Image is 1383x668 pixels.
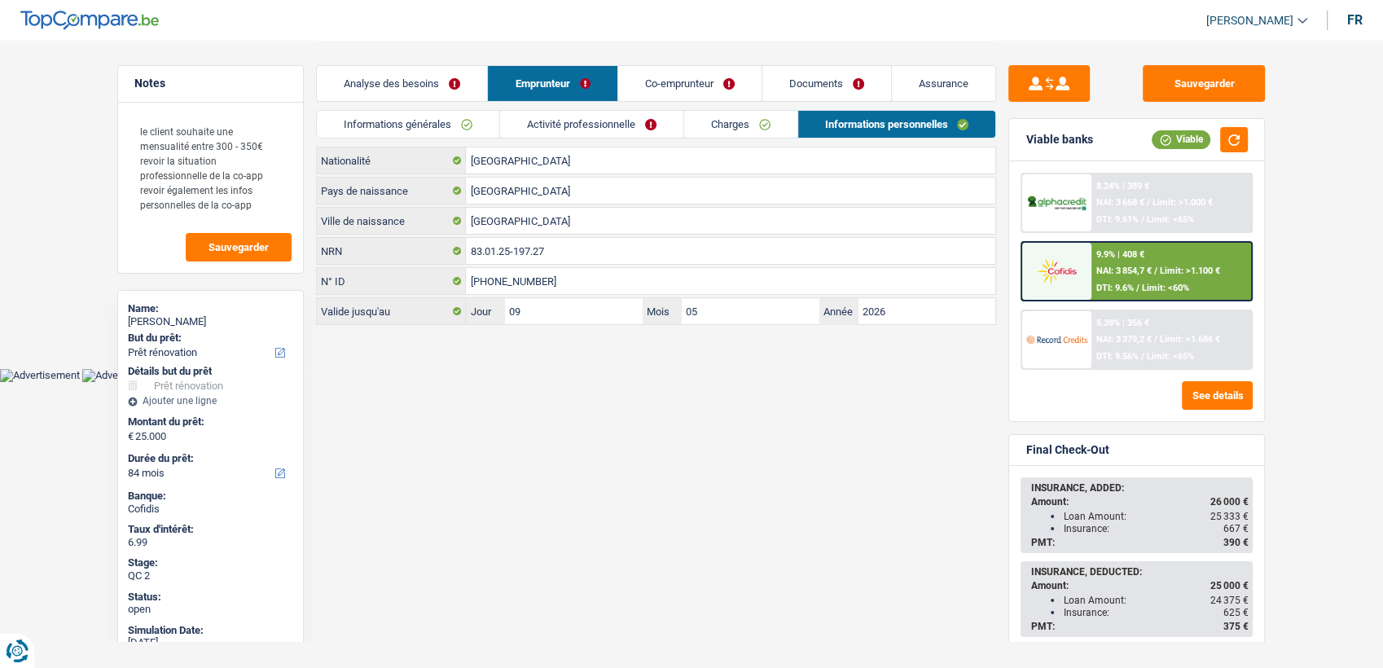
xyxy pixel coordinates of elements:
a: Informations personnelles [798,111,996,138]
span: / [1154,266,1157,276]
span: / [1147,197,1150,208]
span: Limit: <65% [1147,351,1194,362]
div: Final Check-Out [1025,443,1109,457]
input: 12.12.12-123.12 [466,238,995,264]
span: NAI: 3 854,7 € [1096,266,1152,276]
div: 9.9% | 408 € [1096,249,1144,260]
input: JJ [505,298,643,324]
div: Amount: [1030,496,1248,508]
label: Ville de naissance [317,208,466,234]
label: Valide jusqu'au [317,298,466,324]
span: Limit: >1.100 € [1160,266,1220,276]
label: Durée du prêt: [128,452,290,465]
span: DTI: 9.56% [1096,351,1139,362]
div: INSURANCE, ADDED: [1030,482,1248,494]
span: / [1141,214,1144,225]
div: Ajouter une ligne [128,395,293,407]
a: Documents [762,66,891,101]
div: Cofidis [128,503,293,516]
span: Limit: >1.686 € [1160,334,1220,345]
button: Sauvegarder [1143,65,1265,102]
div: Status: [128,591,293,604]
div: [DATE] [128,636,293,649]
div: QC 2 [128,569,293,582]
label: Jour [466,298,505,324]
div: Loan Amount: [1063,511,1248,522]
label: Pays de naissance [317,178,466,204]
div: 8.24% | 389 € [1096,181,1149,191]
label: N° ID [317,268,466,294]
img: AlphaCredit [1026,194,1087,213]
input: Belgique [466,178,995,204]
label: Montant du prêt: [128,415,290,428]
div: Stage: [128,556,293,569]
span: / [1154,334,1157,345]
h5: Notes [134,77,287,90]
span: Limit: >1.000 € [1152,197,1213,208]
div: open [128,603,293,616]
span: 25 333 € [1210,511,1248,522]
span: 25 000 € [1210,580,1248,591]
div: Viable banks [1025,133,1092,147]
span: / [1141,351,1144,362]
div: 6.99 [128,536,293,549]
a: Assurance [892,66,995,101]
span: Sauvegarder [209,242,269,253]
span: NAI: 3 668 € [1096,197,1144,208]
span: 667 € [1223,523,1248,534]
div: [PERSON_NAME] [128,315,293,328]
div: Taux d'intérêt: [128,523,293,536]
span: DTI: 9.61% [1096,214,1139,225]
label: Nationalité [317,147,466,174]
button: See details [1182,381,1253,410]
a: Co-emprunteur [618,66,762,101]
label: But du prêt: [128,332,290,345]
span: Limit: <60% [1142,283,1189,293]
label: NRN [317,238,466,264]
button: Sauvegarder [186,233,292,261]
div: Simulation Date: [128,624,293,637]
span: € [128,430,134,443]
a: [PERSON_NAME] [1193,7,1307,34]
a: Activité professionnelle [500,111,683,138]
span: [PERSON_NAME] [1206,14,1293,28]
div: PMT: [1030,621,1248,632]
div: fr [1347,12,1363,28]
input: Belgique [466,147,995,174]
input: AAAA [858,298,995,324]
span: 375 € [1223,621,1248,632]
span: 390 € [1223,537,1248,548]
input: MM [682,298,819,324]
div: Insurance: [1063,523,1248,534]
span: 625 € [1223,607,1248,618]
img: Cofidis [1026,256,1087,286]
a: Charges [684,111,797,138]
div: Viable [1152,130,1210,148]
a: Informations générales [317,111,499,138]
input: 590-1234567-89 [466,268,995,294]
div: Amount: [1030,580,1248,591]
div: Name: [128,302,293,315]
div: Banque: [128,490,293,503]
img: Record Credits [1026,324,1087,354]
div: Insurance: [1063,607,1248,618]
span: Limit: <65% [1147,214,1194,225]
a: Analyse des besoins [317,66,487,101]
span: / [1136,283,1139,293]
div: INSURANCE, DEDUCTED: [1030,566,1248,578]
img: Advertisement [82,369,162,382]
div: Détails but du prêt [128,365,293,378]
div: 5.38% | 356 € [1096,318,1149,328]
span: 24 375 € [1210,595,1248,606]
span: NAI: 3 379,2 € [1096,334,1152,345]
span: 26 000 € [1210,496,1248,508]
div: Loan Amount: [1063,595,1248,606]
img: TopCompare Logo [20,11,159,30]
a: Emprunteur [488,66,617,101]
label: Mois [643,298,682,324]
label: Année [819,298,858,324]
div: PMT: [1030,537,1248,548]
span: DTI: 9.6% [1096,283,1134,293]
